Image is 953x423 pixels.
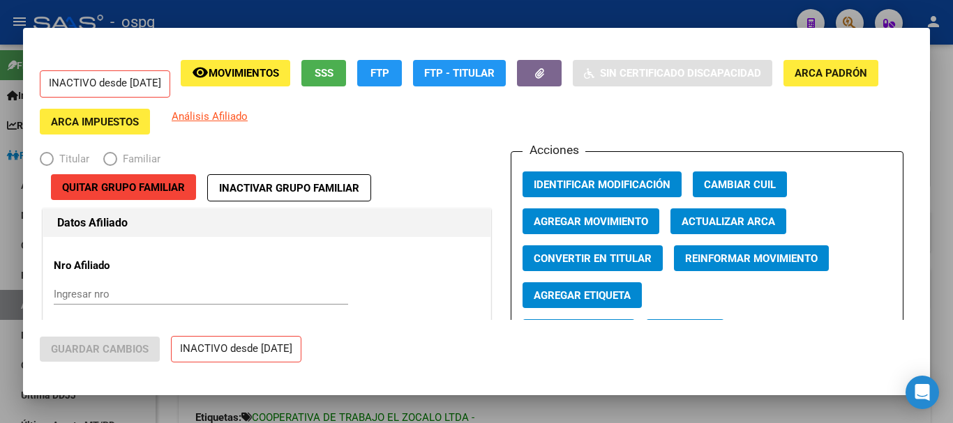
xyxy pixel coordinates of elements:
[682,215,775,228] span: Actualizar ARCA
[670,208,786,234] button: Actualizar ARCA
[40,109,150,134] button: ARCA Impuestos
[573,60,772,86] button: Sin Certificado Discapacidad
[315,68,333,80] span: SSS
[51,116,139,128] span: ARCA Impuestos
[209,68,279,80] span: Movimientos
[413,60,506,86] button: FTP - Titular
[207,174,371,201] button: Inactivar Grupo Familiar
[40,70,170,98] p: INACTIVO desde [DATE]
[534,215,648,228] span: Agregar Movimiento
[171,336,301,363] p: INACTIVO desde [DATE]
[117,151,160,167] span: Familiar
[523,319,635,345] button: Vencimiento PMI
[523,208,659,234] button: Agregar Movimiento
[906,376,939,409] div: Open Intercom Messenger
[783,60,878,86] button: ARCA Padrón
[424,68,495,80] span: FTP - Titular
[62,181,185,194] span: Quitar Grupo Familiar
[51,343,149,355] span: Guardar Cambios
[301,60,346,86] button: SSS
[54,151,89,167] span: Titular
[57,215,476,231] h1: Datos Afiliado
[54,258,181,274] p: Nro Afiliado
[704,178,776,191] span: Cambiar CUIL
[523,141,585,159] h3: Acciones
[181,60,290,86] button: Movimientos
[172,110,248,123] span: Análisis Afiliado
[523,245,663,271] button: Convertir en Titular
[370,68,389,80] span: FTP
[523,171,682,197] button: Identificar Modificación
[534,178,670,191] span: Identificar Modificación
[40,337,160,362] button: Guardar Cambios
[219,182,359,194] span: Inactivar Grupo Familiar
[693,171,787,197] button: Cambiar CUIL
[523,282,642,308] button: Agregar Etiqueta
[40,155,174,168] mat-radio-group: Elija una opción
[192,64,209,81] mat-icon: remove_red_eye
[51,174,196,200] button: Quitar Grupo Familiar
[357,60,402,86] button: FTP
[600,68,761,80] span: Sin Certificado Discapacidad
[795,68,867,80] span: ARCA Padrón
[685,252,818,265] span: Reinformar Movimiento
[534,289,631,302] span: Agregar Etiqueta
[674,245,829,271] button: Reinformar Movimiento
[646,319,724,345] button: Categoria
[534,252,652,265] span: Convertir en Titular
